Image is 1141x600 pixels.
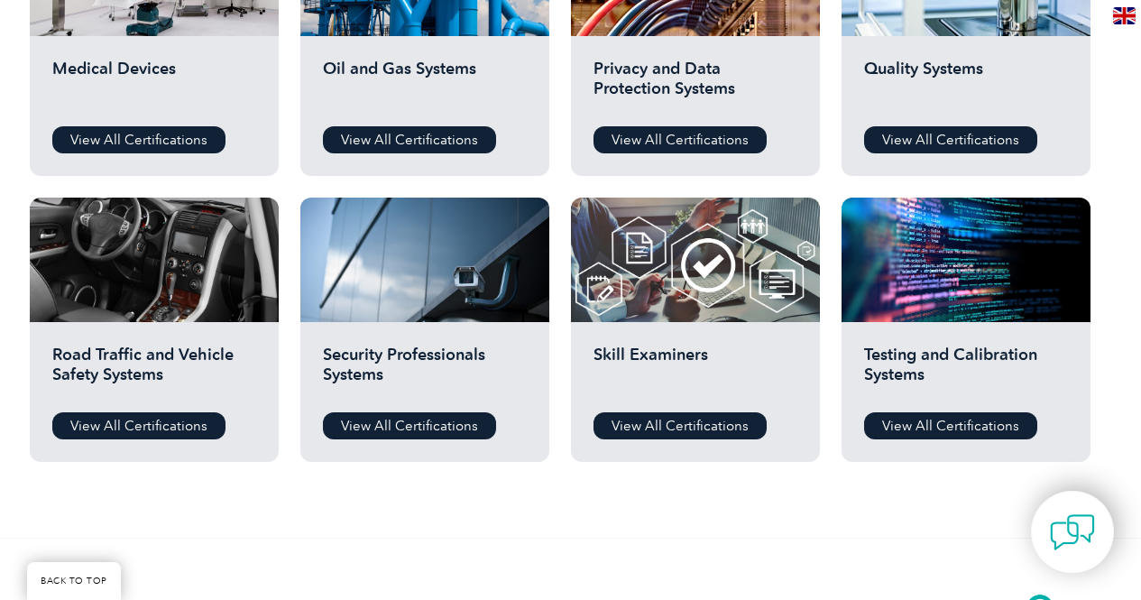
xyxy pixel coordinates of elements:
[594,126,767,153] a: View All Certifications
[323,126,496,153] a: View All Certifications
[323,345,527,399] h2: Security Professionals Systems
[594,59,797,113] h2: Privacy and Data Protection Systems
[864,345,1068,399] h2: Testing and Calibration Systems
[52,412,225,439] a: View All Certifications
[52,126,225,153] a: View All Certifications
[323,412,496,439] a: View All Certifications
[1113,7,1136,24] img: en
[594,412,767,439] a: View All Certifications
[864,126,1037,153] a: View All Certifications
[323,59,527,113] h2: Oil and Gas Systems
[27,562,121,600] a: BACK TO TOP
[52,345,256,399] h2: Road Traffic and Vehicle Safety Systems
[594,345,797,399] h2: Skill Examiners
[864,412,1037,439] a: View All Certifications
[52,59,256,113] h2: Medical Devices
[864,59,1068,113] h2: Quality Systems
[1050,510,1095,555] img: contact-chat.png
